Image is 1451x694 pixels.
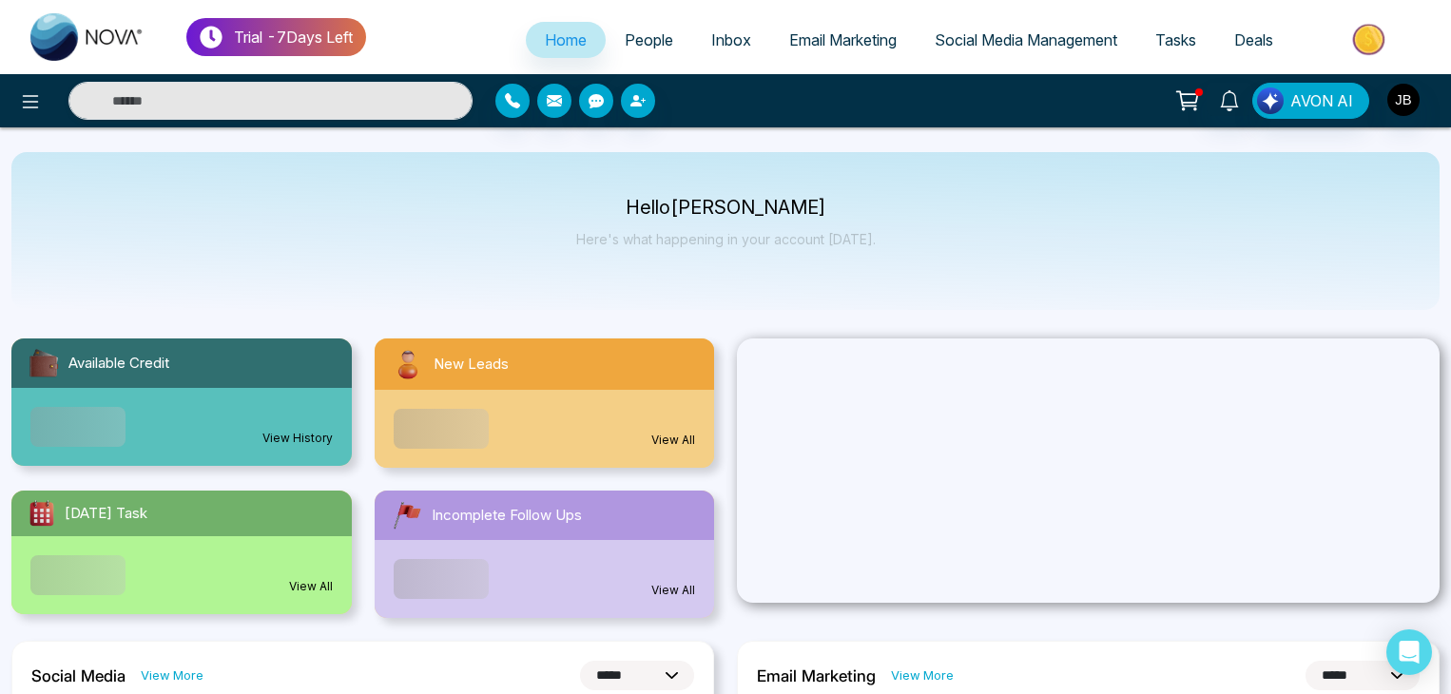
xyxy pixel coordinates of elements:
[65,503,147,525] span: [DATE] Task
[1155,30,1196,49] span: Tasks
[770,22,916,58] a: Email Marketing
[526,22,606,58] a: Home
[27,346,61,380] img: availableCredit.svg
[651,582,695,599] a: View All
[757,666,876,685] h2: Email Marketing
[27,498,57,529] img: todayTask.svg
[1257,87,1284,114] img: Lead Flow
[1136,22,1215,58] a: Tasks
[711,30,751,49] span: Inbox
[606,22,692,58] a: People
[434,354,509,376] span: New Leads
[68,353,169,375] span: Available Credit
[1386,629,1432,675] div: Open Intercom Messenger
[625,30,673,49] span: People
[576,200,876,216] p: Hello [PERSON_NAME]
[141,666,203,684] a: View More
[363,338,726,468] a: New LeadsView All
[363,491,726,618] a: Incomplete Follow UpsView All
[1252,83,1369,119] button: AVON AI
[1302,18,1440,61] img: Market-place.gif
[789,30,897,49] span: Email Marketing
[916,22,1136,58] a: Social Media Management
[891,666,954,684] a: View More
[390,346,426,382] img: newLeads.svg
[545,30,587,49] span: Home
[432,505,582,527] span: Incomplete Follow Ups
[651,432,695,449] a: View All
[234,26,353,48] p: Trial - 7 Days Left
[262,430,333,447] a: View History
[390,498,424,532] img: followUps.svg
[1387,84,1420,116] img: User Avatar
[576,231,876,247] p: Here's what happening in your account [DATE].
[289,578,333,595] a: View All
[935,30,1117,49] span: Social Media Management
[1290,89,1353,112] span: AVON AI
[30,13,145,61] img: Nova CRM Logo
[1234,30,1273,49] span: Deals
[692,22,770,58] a: Inbox
[31,666,126,685] h2: Social Media
[1215,22,1292,58] a: Deals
